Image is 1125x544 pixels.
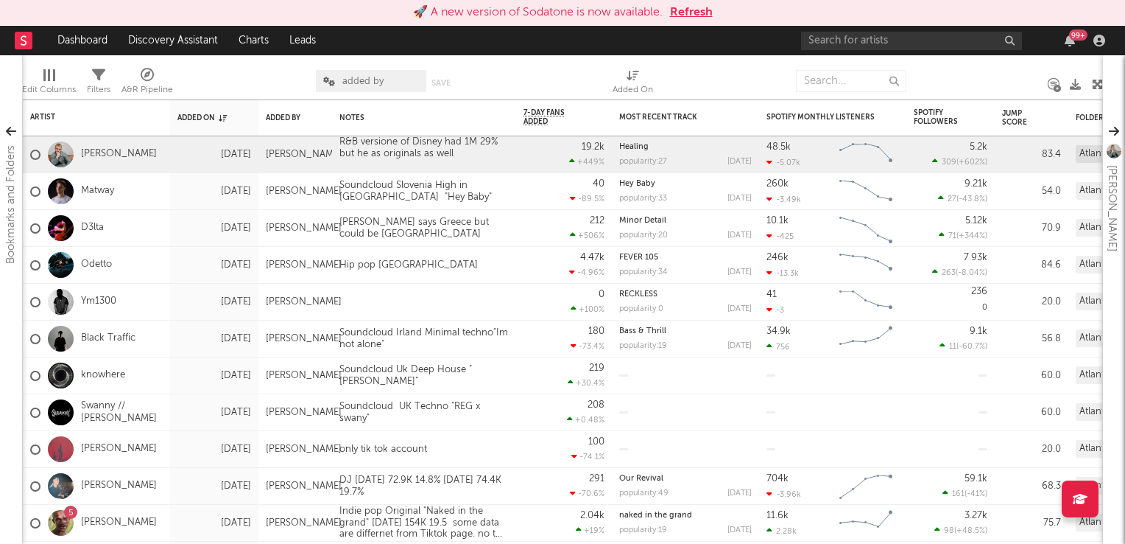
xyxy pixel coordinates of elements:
[833,247,899,284] svg: Chart title
[956,527,985,535] span: +48.5 %
[619,231,668,240] div: popularity: 20
[833,284,899,321] svg: Chart title
[177,441,251,458] div: [DATE]
[959,195,985,203] span: -43.8 %
[619,254,752,262] div: FEVER 105
[22,81,76,99] div: Edit Columns
[766,290,777,299] div: 41
[619,512,752,520] div: naked in the grand
[971,287,987,296] div: 236
[588,437,604,447] div: 100
[801,32,1022,50] input: Search for artists
[177,220,251,237] div: [DATE]
[914,284,987,320] div: 0
[599,290,604,299] div: 0
[965,216,987,226] div: 5.12k
[81,369,125,382] a: knowhere
[964,253,987,262] div: 7.93k
[952,490,964,498] span: 161
[766,474,789,484] div: 704k
[959,158,985,167] span: +602 %
[948,195,956,203] span: 27
[81,443,157,456] a: [PERSON_NAME]
[266,370,342,382] div: [PERSON_NAME]
[1002,515,1061,532] div: 75.7
[766,526,797,536] div: 2.28k
[619,327,752,335] div: Bass & Thrill
[796,70,906,92] input: Search...
[87,81,110,99] div: Filters
[1065,35,1075,46] button: 99+
[1002,293,1061,311] div: 20.0
[766,305,784,315] div: -3
[342,77,384,86] span: added by
[938,194,987,203] div: ( )
[619,342,667,350] div: popularity: 19
[177,293,251,311] div: [DATE]
[670,4,713,21] button: Refresh
[523,108,582,126] span: 7-Day Fans Added
[332,136,516,159] div: R&B versione of Disney had 1M 29% but he as originals as well
[81,480,157,492] a: [PERSON_NAME]
[942,269,956,277] span: 263
[588,400,604,410] div: 208
[1002,404,1061,422] div: 60.0
[964,511,987,520] div: 3.27k
[766,268,799,278] div: -13.3k
[339,114,487,122] div: Notes
[580,253,604,262] div: 4.47k
[81,296,116,308] a: Ym1300
[1002,441,1061,458] div: 20.0
[332,444,434,456] div: only tik tok account
[766,179,789,189] div: 260k
[833,505,899,542] svg: Chart title
[619,217,666,225] a: Minor Detail
[569,268,604,277] div: -4.96 %
[964,474,987,484] div: 59.1k
[727,158,752,166] div: [DATE]
[959,232,985,240] span: +344 %
[967,490,985,498] span: -41 %
[2,145,20,264] div: Bookmarks and Folders
[177,257,251,274] div: [DATE]
[766,511,789,520] div: 11.6k
[87,63,110,105] div: Filters
[332,506,516,540] div: Indie pop Original "Naked in the grand" [DATE] 154K 19.5 some data are differnet from Tiktok page...
[727,268,752,276] div: [DATE]
[81,148,157,161] a: [PERSON_NAME]
[81,185,114,198] a: Matway
[571,341,604,351] div: -73.4 %
[619,526,667,534] div: popularity: 19
[727,195,752,203] div: [DATE]
[177,114,229,122] div: Added On
[177,183,251,200] div: [DATE]
[939,341,987,351] div: ( )
[619,143,752,151] div: Healing
[571,452,604,461] div: -74.1 %
[619,180,752,188] div: Hey Baby
[279,26,326,55] a: Leads
[766,231,794,241] div: -425
[619,143,649,151] a: Healing
[1103,165,1121,251] div: [PERSON_NAME]
[332,401,516,424] div: Soundcloud UK Techno "REG x swany"
[970,327,987,336] div: 9.1k
[266,407,342,419] div: [PERSON_NAME]
[332,217,516,240] div: [PERSON_NAME] says Greece but could be [GEOGRAPHIC_DATA]
[332,327,516,350] div: Soundcloud Irland Minimal techno"Im not alone"
[833,468,899,505] svg: Chart title
[332,475,516,498] div: DJ [DATE] 72.9K 14.8% [DATE] 74.4K 19.7%
[1002,109,1039,127] div: Jump Score
[833,210,899,247] svg: Chart title
[932,268,987,277] div: ( )
[22,63,76,105] div: Edit Columns
[266,517,342,529] div: [PERSON_NAME]
[570,489,604,498] div: -70.6 %
[613,63,653,105] div: Added On
[266,186,342,198] div: [PERSON_NAME]
[177,478,251,495] div: [DATE]
[589,474,604,484] div: 291
[568,378,604,388] div: +30.4 %
[571,304,604,314] div: +100 %
[576,526,604,535] div: +19 %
